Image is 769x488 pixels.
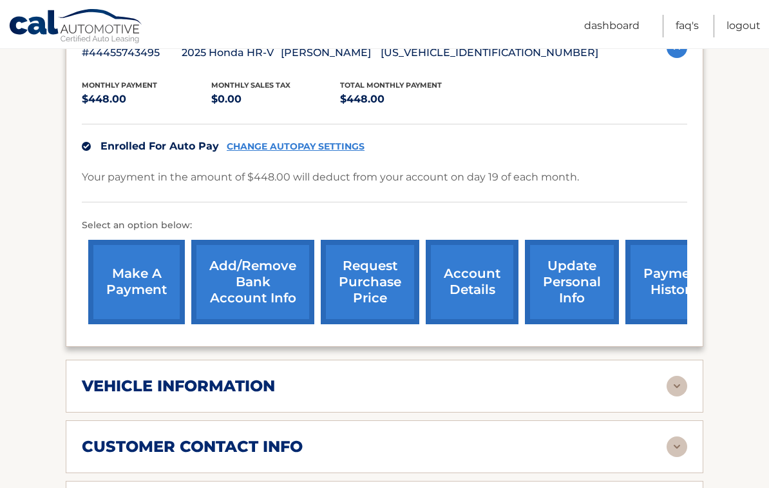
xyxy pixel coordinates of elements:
span: Monthly sales Tax [211,81,290,90]
a: Cal Automotive [8,8,144,46]
img: check.svg [82,142,91,151]
h2: customer contact info [82,437,303,456]
h2: vehicle information [82,376,275,396]
p: [PERSON_NAME] [281,44,381,62]
a: payment history [625,240,722,324]
p: Your payment in the amount of $448.00 will deduct from your account on day 19 of each month. [82,168,579,186]
a: CHANGE AUTOPAY SETTINGS [227,141,365,152]
a: Dashboard [584,15,640,37]
p: $448.00 [340,90,470,108]
span: Monthly Payment [82,81,157,90]
p: #44455743495 [82,44,182,62]
a: request purchase price [321,240,419,324]
a: Add/Remove bank account info [191,240,314,324]
p: Select an option below: [82,218,687,233]
a: make a payment [88,240,185,324]
p: [US_VEHICLE_IDENTIFICATION_NUMBER] [381,44,598,62]
a: Logout [726,15,761,37]
img: accordion-rest.svg [667,376,687,396]
p: 2025 Honda HR-V [182,44,281,62]
img: accordion-rest.svg [667,436,687,457]
p: $0.00 [211,90,341,108]
span: Total Monthly Payment [340,81,442,90]
span: Enrolled For Auto Pay [100,140,219,152]
a: FAQ's [676,15,699,37]
a: account details [426,240,518,324]
p: $448.00 [82,90,211,108]
a: update personal info [525,240,619,324]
